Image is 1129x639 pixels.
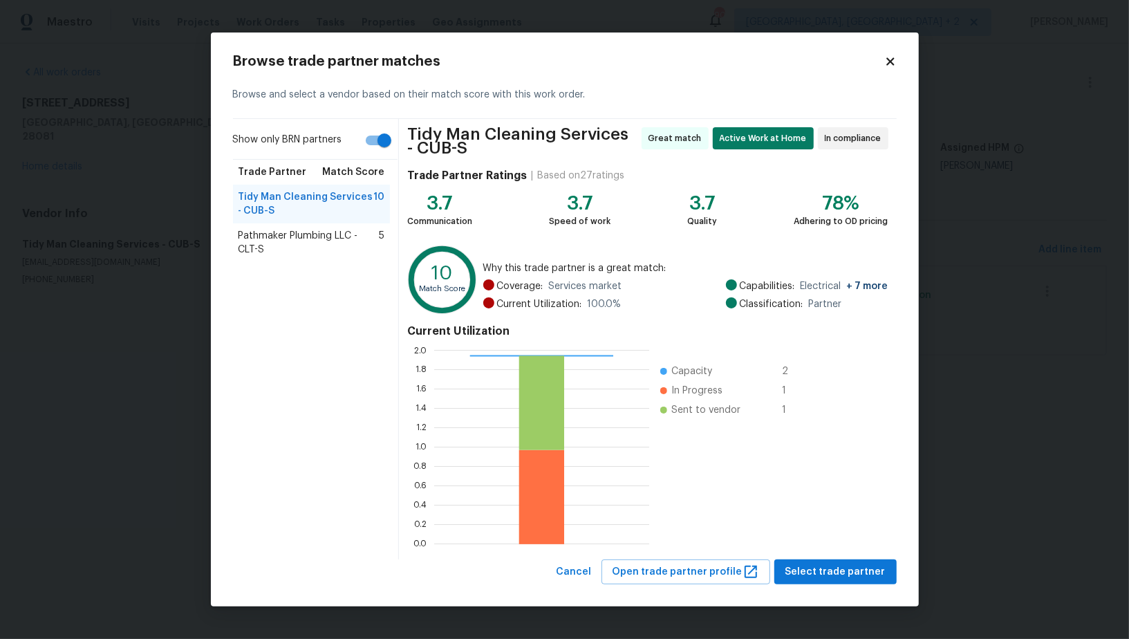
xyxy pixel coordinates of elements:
[416,443,427,451] text: 1.0
[373,190,384,218] span: 10
[527,169,537,183] div: |
[239,165,307,179] span: Trade Partner
[809,297,842,311] span: Partner
[414,539,427,548] text: 0.0
[417,385,427,393] text: 1.6
[774,559,897,585] button: Select trade partner
[794,196,888,210] div: 78%
[415,520,427,528] text: 0.2
[801,279,888,293] span: Electrical
[233,71,897,119] div: Browse and select a vendor based on their match score with this work order.
[847,281,888,291] span: + 7 more
[407,324,888,338] h4: Current Utilization
[557,564,592,581] span: Cancel
[414,462,427,470] text: 0.8
[417,423,427,432] text: 1.2
[740,297,803,311] span: Classification:
[407,196,472,210] div: 3.7
[649,131,707,145] span: Great match
[549,196,610,210] div: 3.7
[407,169,527,183] h4: Trade Partner Ratings
[782,403,804,417] span: 1
[794,214,888,228] div: Adhering to OD pricing
[601,559,770,585] button: Open trade partner profile
[483,261,888,275] span: Why this trade partner is a great match:
[671,403,740,417] span: Sent to vendor
[613,564,759,581] span: Open trade partner profile
[549,214,610,228] div: Speed of work
[497,297,582,311] span: Current Utilization:
[825,131,887,145] span: In compliance
[782,364,804,378] span: 2
[420,285,466,293] text: Match Score
[740,279,795,293] span: Capabilities:
[415,346,427,354] text: 2.0
[415,481,427,490] text: 0.6
[588,297,622,311] span: 100.0 %
[549,279,622,293] span: Services market
[239,190,374,218] span: Tidy Man Cleaning Services - CUB-S
[233,133,342,147] span: Show only BRN partners
[407,214,472,228] div: Communication
[720,131,812,145] span: Active Work at Home
[416,404,427,412] text: 1.4
[407,127,637,155] span: Tidy Man Cleaning Services - CUB-S
[782,384,804,398] span: 1
[233,55,884,68] h2: Browse trade partner matches
[497,279,543,293] span: Coverage:
[671,384,722,398] span: In Progress
[687,214,717,228] div: Quality
[537,169,624,183] div: Based on 27 ratings
[671,364,712,378] span: Capacity
[414,501,427,509] text: 0.4
[379,229,384,257] span: 5
[322,165,384,179] span: Match Score
[551,559,597,585] button: Cancel
[687,196,717,210] div: 3.7
[785,564,886,581] span: Select trade partner
[239,229,380,257] span: Pathmaker Plumbing LLC - CLT-S
[416,365,427,373] text: 1.8
[432,263,454,283] text: 10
